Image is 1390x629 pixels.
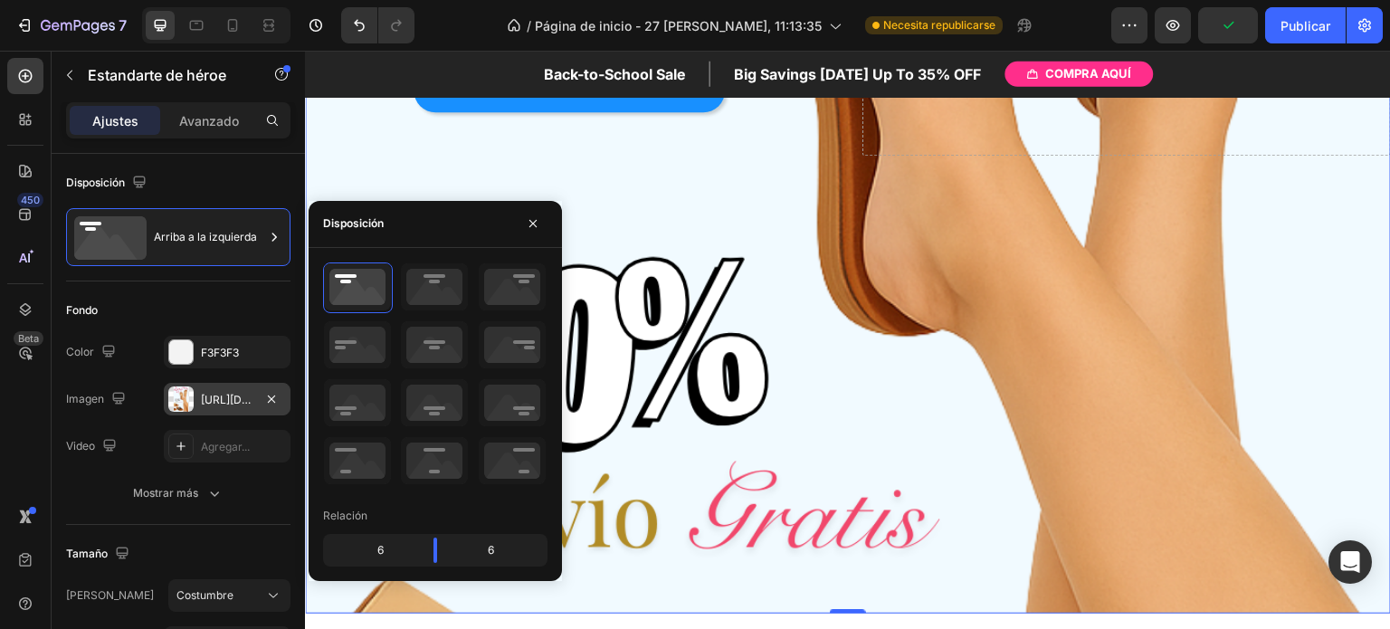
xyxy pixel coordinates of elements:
[154,230,257,243] font: Arriba a la izquierda
[88,66,226,84] font: Estandarte de héroe
[168,579,290,612] button: Costumbre
[66,345,94,358] font: Color
[21,194,40,206] font: 450
[133,486,198,500] font: Mostrar más
[66,176,125,189] font: Disposición
[527,18,531,33] font: /
[66,477,290,510] button: Mostrar más
[488,543,494,557] font: 6
[323,216,384,230] font: Disposición
[201,440,250,453] font: Agregar...
[323,509,367,522] font: Relación
[7,7,135,43] button: 7
[66,303,98,317] font: Fondo
[66,439,95,453] font: Video
[66,547,108,560] font: Tamaño
[1265,7,1346,43] button: Publicar
[119,16,127,34] font: 7
[66,392,104,405] font: Imagen
[201,393,318,406] font: [URL][DOMAIN_NAME]
[201,346,239,359] font: F3F3F3
[535,18,822,33] font: Página de inicio - 27 [PERSON_NAME], 11:13:35
[179,113,239,129] font: Avanzado
[305,51,1390,629] iframe: Área de diseño
[66,588,154,602] font: [PERSON_NAME]
[92,113,138,129] font: Ajustes
[1328,540,1372,584] div: Abrir Intercom Messenger
[377,543,384,557] font: 6
[341,7,414,43] div: Deshacer/Rehacer
[88,64,242,86] p: Estandarte de héroe
[18,332,39,345] font: Beta
[883,18,995,32] font: Necesita republicarse
[1281,18,1330,33] font: Publicar
[176,588,233,602] font: Costumbre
